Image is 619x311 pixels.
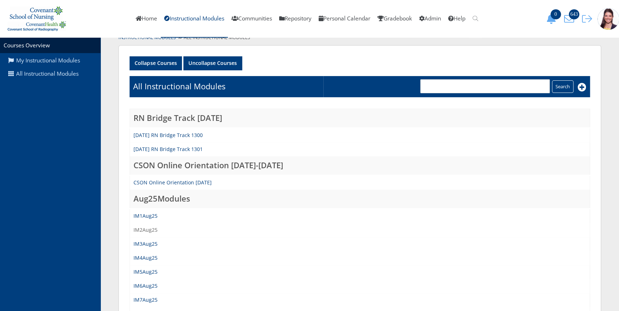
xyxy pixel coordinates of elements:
[544,15,562,22] a: 0
[597,8,619,30] img: 1943_125_125.jpg
[133,226,158,233] a: IM2Aug25
[130,190,590,209] td: Aug25Modules
[552,80,573,93] input: Search
[133,179,212,186] a: CSON Online Orientation [DATE]
[4,42,50,49] a: Courses Overview
[133,212,158,219] a: IM1Aug25
[569,9,579,19] span: 643
[130,156,590,175] td: CSON Online Orientation [DATE]-[DATE]
[562,15,580,22] a: 643
[544,14,562,24] button: 0
[578,83,586,91] i: Add New
[133,254,158,261] a: IM4Aug25
[130,56,182,70] a: Collapse Courses
[133,240,158,247] a: IM3Aug25
[133,282,158,289] a: IM6Aug25
[133,132,203,138] a: [DATE] RN Bridge Track 1300
[133,268,158,275] a: IM5Aug25
[562,14,580,24] button: 643
[133,81,225,92] h1: All Instructional Modules
[130,109,590,128] td: RN Bridge Track [DATE]
[183,56,242,70] a: Uncollapse Courses
[133,296,158,303] a: IM7Aug25
[133,146,203,152] a: [DATE] RN Bridge Track 1301
[100,33,619,43] div: All Instructional Modules
[550,9,561,19] span: 0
